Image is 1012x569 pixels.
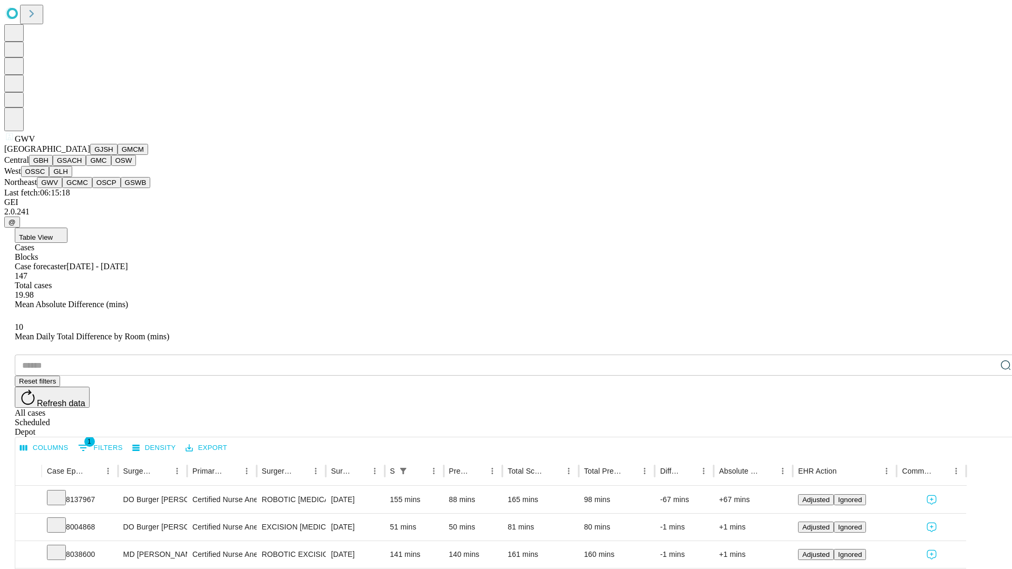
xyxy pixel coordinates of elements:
button: GJSH [90,144,118,155]
div: [DATE] [331,486,379,513]
span: Adjusted [802,551,830,558]
button: Sort [682,464,696,478]
div: Surgery Date [331,467,352,475]
span: GWV [15,134,35,143]
button: Ignored [834,522,866,533]
button: OSSC [21,166,50,177]
div: 160 mins [584,541,650,568]
button: Menu [775,464,790,478]
div: +1 mins [719,514,787,541]
div: 140 mins [449,541,498,568]
button: Sort [934,464,949,478]
div: 88 mins [449,486,498,513]
span: Adjusted [802,496,830,504]
button: Show filters [75,439,125,456]
span: Northeast [4,178,37,187]
div: Certified Nurse Anesthetist [192,486,251,513]
button: Sort [353,464,367,478]
span: 19.98 [15,290,34,299]
div: Absolute Difference [719,467,760,475]
div: 2.0.241 [4,207,1008,217]
div: Total Scheduled Duration [508,467,546,475]
div: Difference [660,467,680,475]
button: Adjusted [798,494,834,505]
button: GLH [49,166,72,177]
div: EHR Action [798,467,836,475]
button: Show filters [396,464,411,478]
div: [DATE] [331,541,379,568]
button: Menu [879,464,894,478]
button: Sort [155,464,170,478]
button: OSW [111,155,137,166]
span: @ [8,218,16,226]
div: MD [PERSON_NAME] [123,541,182,568]
button: Menu [485,464,500,478]
button: Sort [622,464,637,478]
button: GMC [86,155,111,166]
span: Mean Daily Total Difference by Room (mins) [15,332,169,341]
div: 50 mins [449,514,498,541]
div: 51 mins [390,514,439,541]
div: 80 mins [584,514,650,541]
button: Ignored [834,494,866,505]
button: @ [4,217,20,228]
div: Scheduled In Room Duration [390,467,395,475]
button: Sort [294,464,308,478]
div: GEI [4,198,1008,207]
button: Adjusted [798,549,834,560]
div: 98 mins [584,486,650,513]
div: ROBOTIC EXCISION OR DESTRUCTION ABDOMINAL TUMOR OR [MEDICAL_DATA] 5CM OR LESS [262,541,320,568]
span: Ignored [838,551,862,558]
div: Certified Nurse Anesthetist [192,514,251,541]
span: 10 [15,322,23,331]
button: Refresh data [15,387,90,408]
div: 1 active filter [396,464,411,478]
div: [DATE] [331,514,379,541]
span: [DATE] - [DATE] [66,262,128,271]
div: 155 mins [390,486,439,513]
span: Mean Absolute Difference (mins) [15,300,128,309]
button: Export [183,440,230,456]
span: Total cases [15,281,52,290]
span: Reset filters [19,377,56,385]
button: Expand [21,491,36,509]
button: Menu [101,464,115,478]
button: Select columns [17,440,71,456]
div: 165 mins [508,486,573,513]
button: Menu [696,464,711,478]
div: EXCISION [MEDICAL_DATA] LESION EXCEPT [MEDICAL_DATA] TRUNK ETC 2.1 TO 3.0CM [262,514,320,541]
div: +1 mins [719,541,787,568]
button: Menu [239,464,254,478]
span: Last fetch: 06:15:18 [4,188,70,197]
div: DO Burger [PERSON_NAME] Do [123,486,182,513]
button: GBH [29,155,53,166]
button: Sort [412,464,426,478]
span: Ignored [838,496,862,504]
button: Menu [170,464,184,478]
button: Table View [15,228,67,243]
span: [GEOGRAPHIC_DATA] [4,144,90,153]
button: GSACH [53,155,86,166]
div: 8004868 [47,514,113,541]
span: 147 [15,271,27,280]
button: Sort [86,464,101,478]
button: Menu [561,464,576,478]
span: Table View [19,233,53,241]
button: Menu [367,464,382,478]
button: Reset filters [15,376,60,387]
button: Sort [225,464,239,478]
div: 8038600 [47,541,113,568]
div: 161 mins [508,541,573,568]
button: Expand [21,546,36,564]
div: Case Epic Id [47,467,85,475]
button: Menu [637,464,652,478]
div: ROBOTIC [MEDICAL_DATA] [262,486,320,513]
button: Menu [426,464,441,478]
button: GCMC [62,177,92,188]
button: Expand [21,518,36,537]
div: -67 mins [660,486,708,513]
div: Total Predicted Duration [584,467,622,475]
div: -1 mins [660,514,708,541]
div: Certified Nurse Anesthetist [192,541,251,568]
button: Ignored [834,549,866,560]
